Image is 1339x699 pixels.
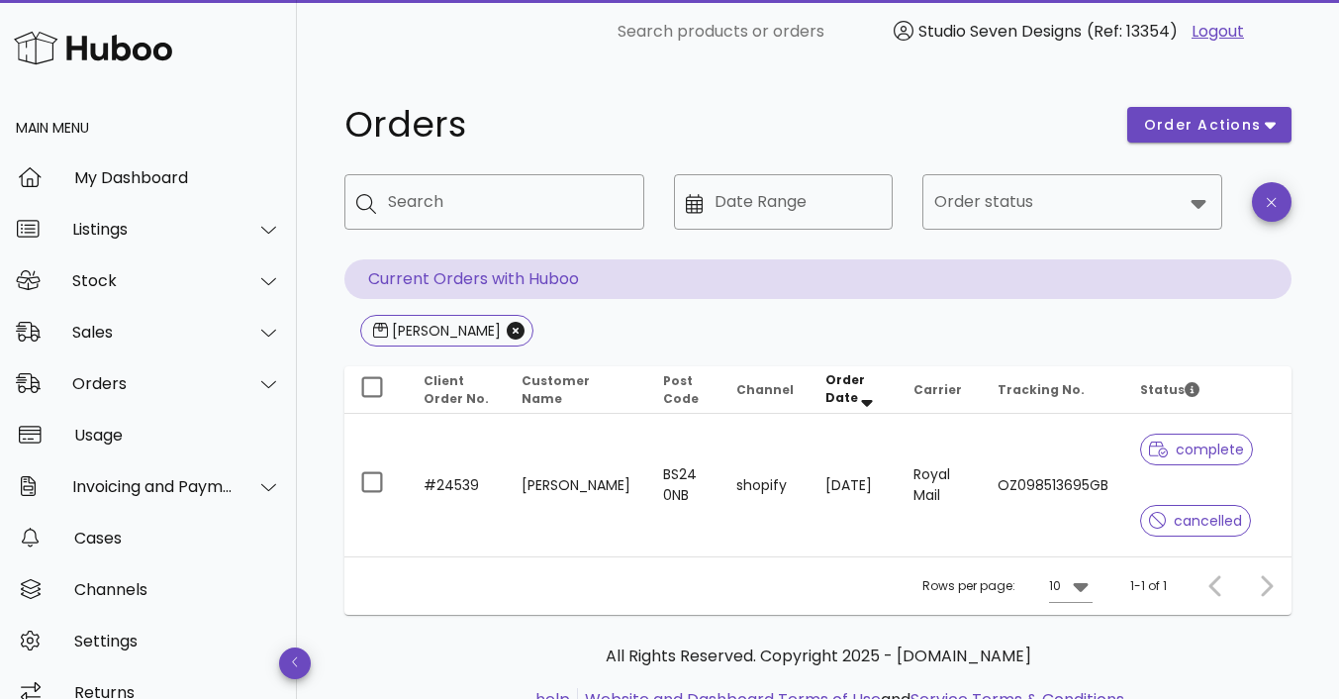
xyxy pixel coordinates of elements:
span: Client Order No. [424,372,489,407]
td: [PERSON_NAME] [506,414,647,556]
td: BS24 0NB [647,414,721,556]
div: Rows per page: [922,557,1093,615]
div: 10 [1049,577,1061,595]
p: All Rights Reserved. Copyright 2025 - [DOMAIN_NAME] [360,645,1276,668]
div: Usage [74,426,281,445]
div: 10Rows per page: [1049,570,1093,602]
p: Current Orders with Huboo [344,259,1291,299]
div: [PERSON_NAME] [388,321,501,341]
span: Carrier [913,381,962,398]
th: Channel [720,366,810,414]
div: Orders [72,374,234,393]
h1: Orders [344,107,1103,143]
th: Customer Name [506,366,647,414]
td: Royal Mail [898,414,982,556]
div: My Dashboard [74,168,281,187]
span: Studio Seven Designs [918,20,1082,43]
span: (Ref: 13354) [1087,20,1178,43]
div: Sales [72,323,234,342]
th: Post Code [647,366,721,414]
span: Customer Name [522,372,590,407]
td: shopify [720,414,810,556]
a: Logout [1192,20,1244,44]
img: Huboo Logo [14,27,172,69]
span: Tracking No. [998,381,1085,398]
div: Order status [922,174,1222,230]
th: Client Order No. [408,366,506,414]
span: Order Date [825,371,865,406]
span: Channel [736,381,794,398]
span: order actions [1143,115,1262,136]
button: Close [507,322,525,340]
th: Tracking No. [982,366,1124,414]
div: Cases [74,529,281,548]
div: Settings [74,632,281,650]
div: Stock [72,271,234,290]
span: cancelled [1149,514,1243,528]
td: OZ098513695GB [982,414,1124,556]
th: Carrier [898,366,982,414]
th: Status [1124,366,1291,414]
div: Channels [74,580,281,599]
td: #24539 [408,414,506,556]
div: 1-1 of 1 [1130,577,1167,595]
td: [DATE] [810,414,898,556]
div: Invoicing and Payments [72,477,234,496]
span: Post Code [663,372,699,407]
span: complete [1149,443,1245,456]
th: Order Date: Sorted descending. Activate to remove sorting. [810,366,898,414]
span: Status [1140,381,1199,398]
div: Listings [72,220,234,239]
button: order actions [1127,107,1291,143]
